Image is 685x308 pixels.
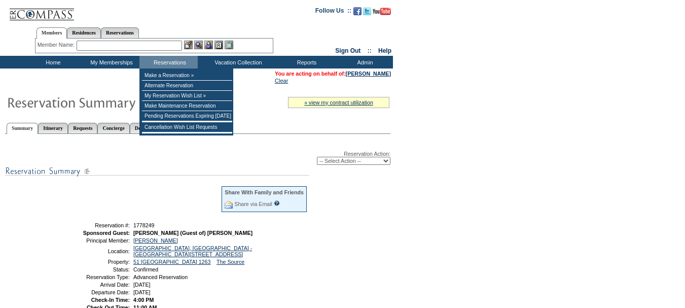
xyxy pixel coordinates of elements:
[7,92,209,112] img: Reservaton Summary
[363,10,371,16] a: Follow us on Twitter
[57,282,130,288] td: Arrival Date:
[217,259,244,265] a: The Source
[142,91,232,101] td: My Reservation Wish List »
[276,56,335,69] td: Reports
[91,297,130,303] strong: Check-In Time:
[97,123,129,133] a: Concierge
[184,41,193,49] img: b_edit.gif
[57,245,130,257] td: Location:
[335,47,360,54] a: Sign Out
[142,71,232,81] td: Make a Reservation »
[81,56,139,69] td: My Memberships
[275,71,391,77] span: You are acting on behalf of:
[378,47,391,54] a: Help
[133,222,155,228] span: 1778249
[38,41,77,49] div: Member Name:
[133,282,151,288] span: [DATE]
[274,200,280,206] input: What is this?
[363,7,371,15] img: Follow us on Twitter
[214,41,223,49] img: Reservations
[133,230,253,236] span: [PERSON_NAME] (Guest of) [PERSON_NAME]
[133,289,151,295] span: [DATE]
[142,122,232,132] td: Cancellation Wish List Requests
[57,274,130,280] td: Reservation Type:
[373,10,391,16] a: Subscribe to our YouTube Channel
[225,189,304,195] div: Share With Family and Friends
[101,27,139,38] a: Reservations
[225,41,233,49] img: b_calculator.gif
[68,123,97,133] a: Requests
[133,297,154,303] span: 4:00 PM
[57,266,130,272] td: Status:
[38,123,68,133] a: Itinerary
[133,237,178,244] a: [PERSON_NAME]
[204,41,213,49] img: Impersonate
[57,289,130,295] td: Departure Date:
[83,230,130,236] strong: Sponsored Guest:
[315,6,351,18] td: Follow Us ::
[5,165,309,178] img: subTtlResSummary.gif
[142,81,232,91] td: Alternate Reservation
[304,99,373,106] a: » view my contract utilization
[142,111,232,121] td: Pending Reservations Expiring [DATE]
[57,259,130,265] td: Property:
[5,151,390,165] div: Reservation Action:
[139,56,198,69] td: Reservations
[198,56,276,69] td: Vacation Collection
[234,201,272,207] a: Share via Email
[37,27,67,39] a: Members
[57,237,130,244] td: Principal Member:
[194,41,203,49] img: View
[67,27,101,38] a: Residences
[133,259,210,265] a: 51 [GEOGRAPHIC_DATA] 1263
[353,10,362,16] a: Become our fan on Facebook
[7,123,38,134] a: Summary
[23,56,81,69] td: Home
[335,56,393,69] td: Admin
[130,123,153,133] a: Detail
[275,78,288,84] a: Clear
[133,274,188,280] span: Advanced Reservation
[133,245,252,257] a: [GEOGRAPHIC_DATA], [GEOGRAPHIC_DATA] - [GEOGRAPHIC_DATA][STREET_ADDRESS]
[142,101,232,111] td: Make Maintenance Reservation
[373,8,391,15] img: Subscribe to our YouTube Channel
[346,71,391,77] a: [PERSON_NAME]
[133,266,158,272] span: Confirmed
[368,47,372,54] span: ::
[57,222,130,228] td: Reservation #:
[353,7,362,15] img: Become our fan on Facebook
